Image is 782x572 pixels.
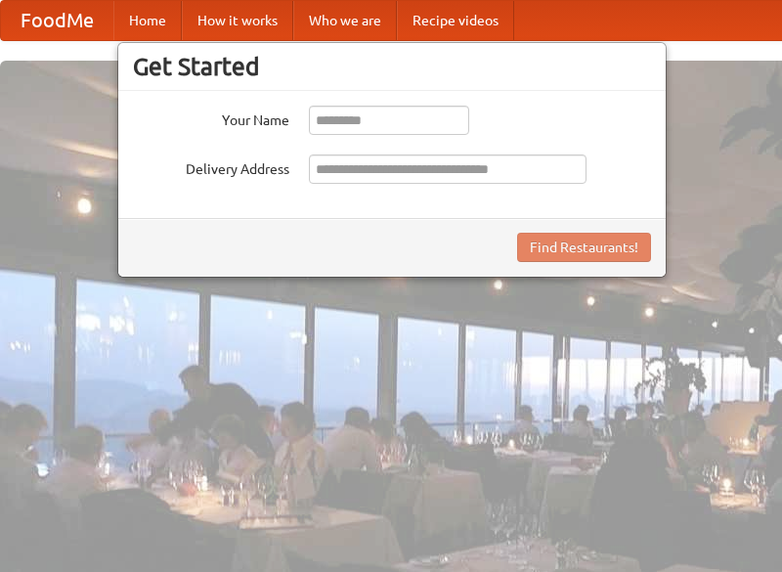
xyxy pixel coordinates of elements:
a: FoodMe [1,1,113,40]
a: Home [113,1,182,40]
label: Delivery Address [133,154,289,179]
a: Recipe videos [397,1,514,40]
h3: Get Started [133,52,651,81]
button: Find Restaurants! [517,233,651,262]
a: Who we are [293,1,397,40]
a: How it works [182,1,293,40]
label: Your Name [133,106,289,130]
